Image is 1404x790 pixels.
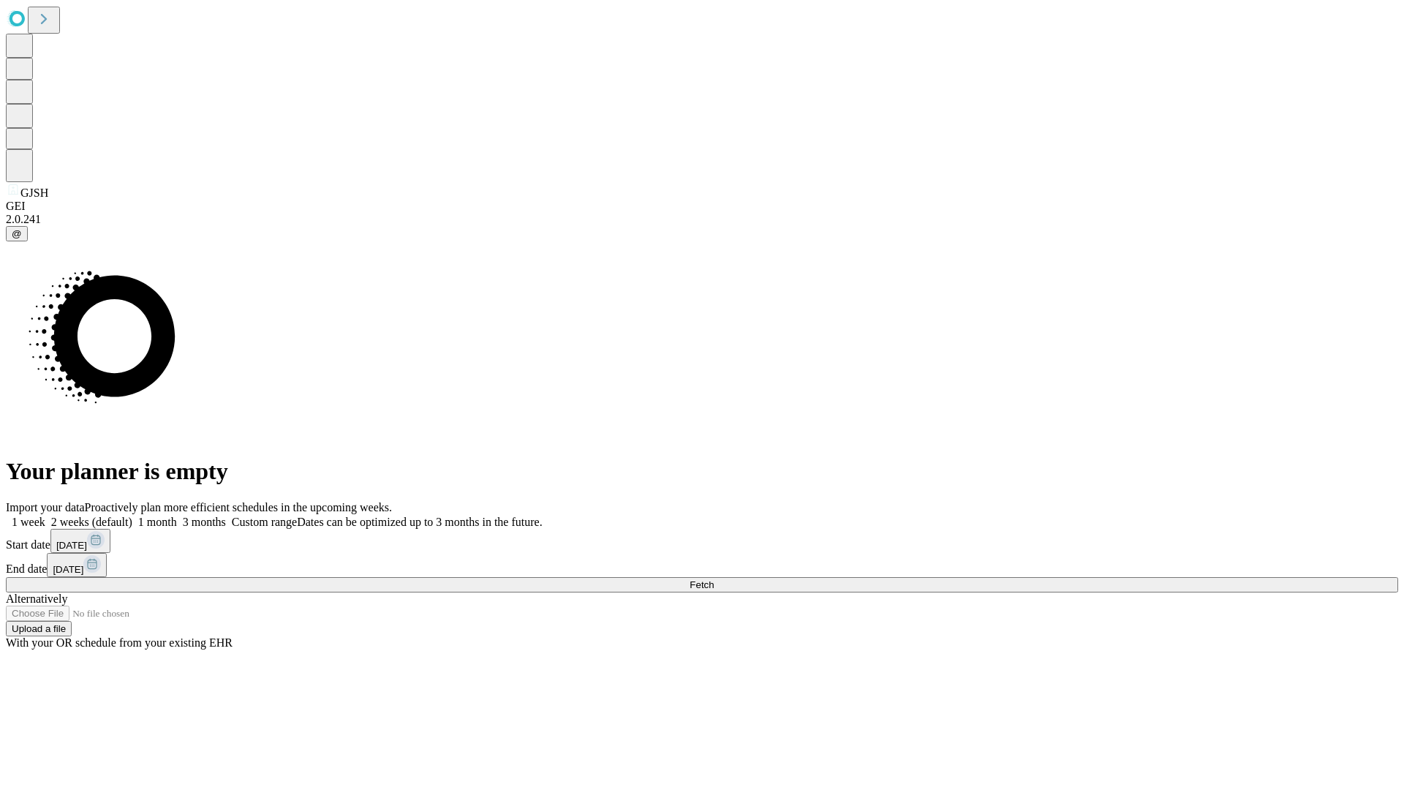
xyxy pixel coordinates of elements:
span: Dates can be optimized up to 3 months in the future. [297,516,542,528]
div: 2.0.241 [6,213,1398,226]
span: 3 months [183,516,226,528]
button: Upload a file [6,621,72,636]
span: @ [12,228,22,239]
span: 1 month [138,516,177,528]
span: [DATE] [53,564,83,575]
span: Fetch [690,579,714,590]
button: [DATE] [50,529,110,553]
span: GJSH [20,187,48,199]
span: With your OR schedule from your existing EHR [6,636,233,649]
span: 2 weeks (default) [51,516,132,528]
span: Alternatively [6,592,67,605]
span: Import your data [6,501,85,513]
button: Fetch [6,577,1398,592]
button: @ [6,226,28,241]
span: Proactively plan more efficient schedules in the upcoming weeks. [85,501,392,513]
div: GEI [6,200,1398,213]
div: End date [6,553,1398,577]
button: [DATE] [47,553,107,577]
span: [DATE] [56,540,87,551]
span: Custom range [232,516,297,528]
div: Start date [6,529,1398,553]
h1: Your planner is empty [6,458,1398,485]
span: 1 week [12,516,45,528]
